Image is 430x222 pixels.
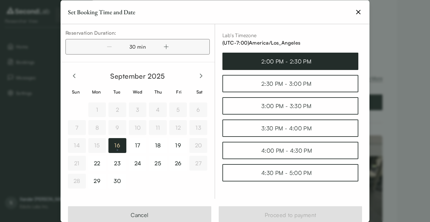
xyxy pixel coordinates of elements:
button: 2:00 PM - 2:30 PM [222,52,358,70]
button: 5 [169,102,187,117]
button: 2 [108,102,126,117]
button: 3:00 PM - 3:30 PM [222,97,358,114]
button: 1 [88,102,106,117]
button: 10 [129,120,147,135]
button: 11 [149,120,167,135]
div: Set Booking Time and Date [68,7,135,16]
button: 4:30 PM - 5:00 PM [222,164,358,181]
div: 4:00 PM - 4:30 PM [261,146,319,155]
div: Reservation Duration: [65,29,210,36]
button: 21 [68,156,86,171]
div: 2:30 PM - 3:00 PM [261,79,319,88]
button: 16 [108,138,126,153]
button: 8 [88,120,106,135]
button: 12 [169,120,187,135]
button: 22 [88,156,106,171]
button: 19 [169,138,187,153]
span: (UTC -7 :00) America/Los_Angeles [222,39,301,46]
div: Tue [109,88,125,95]
button: 30 [108,173,126,188]
div: Thu [150,88,166,95]
button: 13 [189,120,207,135]
div: Lab's Timezone [222,31,362,39]
button: 3 [129,102,147,117]
button: 29 [88,173,106,188]
button: 23 [108,156,126,171]
button: 28 [68,173,86,188]
button: 14 [68,138,86,153]
button: 4:00 PM - 4:30 PM [222,141,358,159]
div: Mon [89,88,104,95]
button: 7 [68,120,86,135]
div: 30 min [120,43,155,50]
button: 20 [189,138,207,153]
div: Fri [171,88,187,95]
div: 4:30 PM - 5:00 PM [261,168,319,177]
span: September [110,72,145,80]
div: Sun [68,88,84,95]
span: 2025 [148,72,165,80]
button: 26 [169,156,187,171]
button: 18 [149,138,167,153]
div: 3:30 PM - 4:00 PM [261,124,319,132]
button: 24 [129,156,147,171]
button: 15 [88,138,106,153]
button: 6 [189,102,207,117]
button: 25 [149,156,167,171]
button: 4 [149,102,167,117]
button: 17 [129,138,147,153]
div: Sat [192,88,207,95]
div: 3:00 PM - 3:30 PM [261,101,319,110]
button: 2:30 PM - 3:00 PM [222,75,358,92]
div: 2:00 PM - 2:30 PM [261,57,319,65]
button: 9 [108,120,126,135]
div: Wed [130,88,145,95]
button: 3:30 PM - 4:00 PM [222,119,358,137]
button: 27 [189,156,207,171]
